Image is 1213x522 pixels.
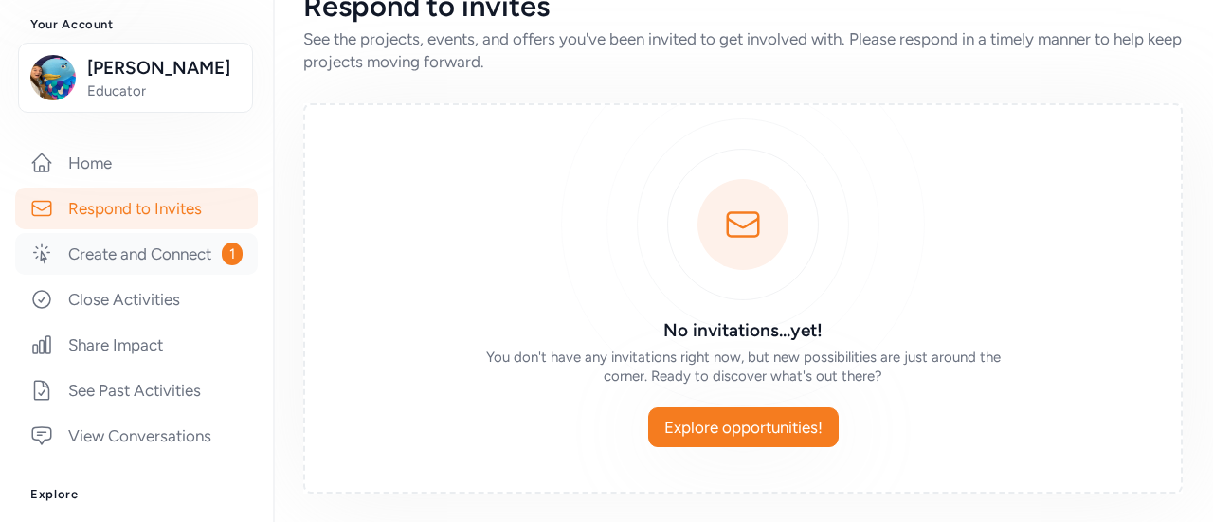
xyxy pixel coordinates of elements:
[15,369,258,411] a: See Past Activities
[30,17,243,32] h3: Your Account
[649,408,838,446] a: Explore opportunities!
[87,55,241,81] span: [PERSON_NAME]
[15,415,258,457] a: View Conversations
[18,43,253,113] button: [PERSON_NAME]Educator
[15,279,258,320] a: Close Activities
[222,243,243,265] span: 1
[648,407,839,447] button: Explore opportunities!
[30,487,243,502] h3: Explore
[15,233,258,275] a: Create and Connect1
[87,81,241,100] span: Educator
[470,317,1016,344] h3: No invitations...yet!
[15,324,258,366] a: Share Impact
[15,142,258,184] a: Home
[15,188,258,229] a: Respond to Invites
[470,348,1016,386] div: You don't have any invitations right now, but new possibilities are just around the corner. Ready...
[303,27,1183,73] div: See the projects, events, and offers you've been invited to get involved with. Please respond in ...
[664,416,823,439] span: Explore opportunities!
